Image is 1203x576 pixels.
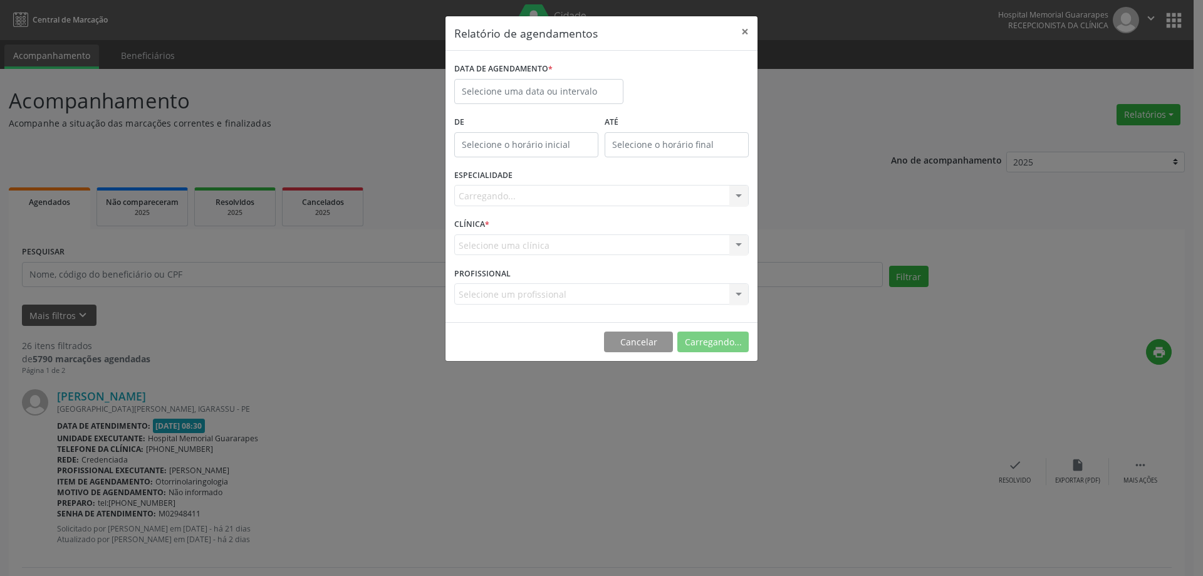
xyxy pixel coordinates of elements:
[454,60,553,79] label: DATA DE AGENDAMENTO
[605,113,749,132] label: ATÉ
[677,332,749,353] button: Carregando...
[454,215,489,234] label: CLÍNICA
[454,25,598,41] h5: Relatório de agendamentos
[454,264,511,283] label: PROFISSIONAL
[732,16,758,47] button: Close
[604,332,673,353] button: Cancelar
[454,132,598,157] input: Selecione o horário inicial
[605,132,749,157] input: Selecione o horário final
[454,166,513,186] label: ESPECIALIDADE
[454,113,598,132] label: De
[454,79,623,104] input: Selecione uma data ou intervalo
